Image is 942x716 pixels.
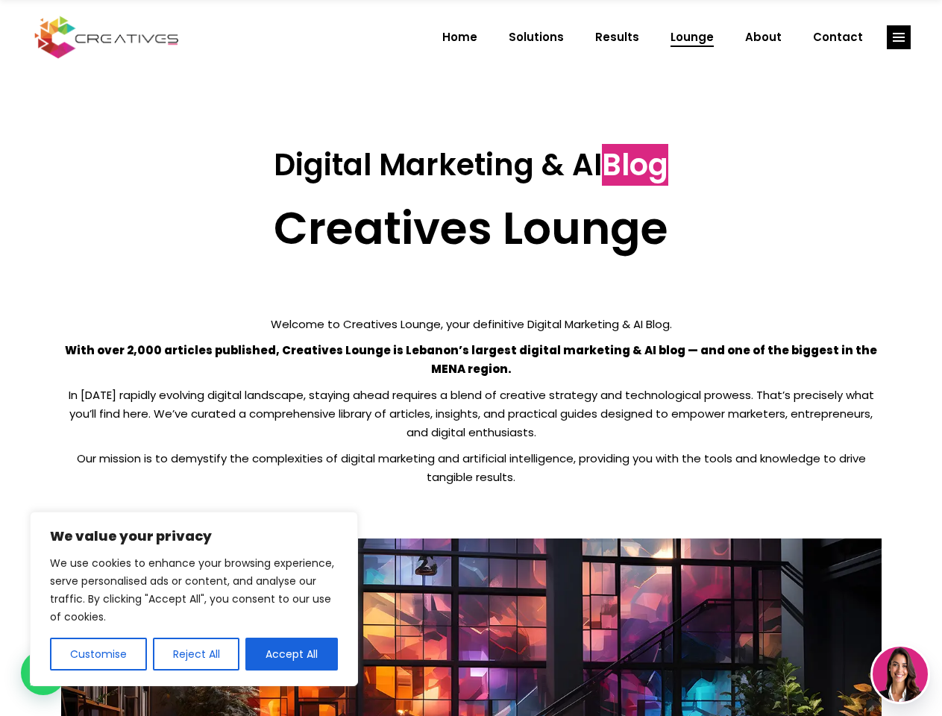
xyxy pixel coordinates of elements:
[30,512,358,686] div: We value your privacy
[153,638,240,671] button: Reject All
[61,315,882,333] p: Welcome to Creatives Lounge, your definitive Digital Marketing & AI Blog.
[509,18,564,57] span: Solutions
[427,18,493,57] a: Home
[813,18,863,57] span: Contact
[61,386,882,442] p: In [DATE] rapidly evolving digital landscape, staying ahead requires a blend of creative strategy...
[442,18,477,57] span: Home
[580,18,655,57] a: Results
[671,18,714,57] span: Lounge
[245,638,338,671] button: Accept All
[602,144,668,186] span: Blog
[50,527,338,545] p: We value your privacy
[595,18,639,57] span: Results
[745,18,782,57] span: About
[50,638,147,671] button: Customise
[493,18,580,57] a: Solutions
[21,650,66,695] div: WhatsApp contact
[61,201,882,255] h2: Creatives Lounge
[61,147,882,183] h3: Digital Marketing & AI
[873,647,928,702] img: agent
[797,18,879,57] a: Contact
[50,554,338,626] p: We use cookies to enhance your browsing experience, serve personalised ads or content, and analys...
[61,449,882,486] p: Our mission is to demystify the complexities of digital marketing and artificial intelligence, pr...
[655,18,729,57] a: Lounge
[65,342,877,377] strong: With over 2,000 articles published, Creatives Lounge is Lebanon’s largest digital marketing & AI ...
[729,18,797,57] a: About
[31,14,182,60] img: Creatives
[887,25,911,49] a: link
